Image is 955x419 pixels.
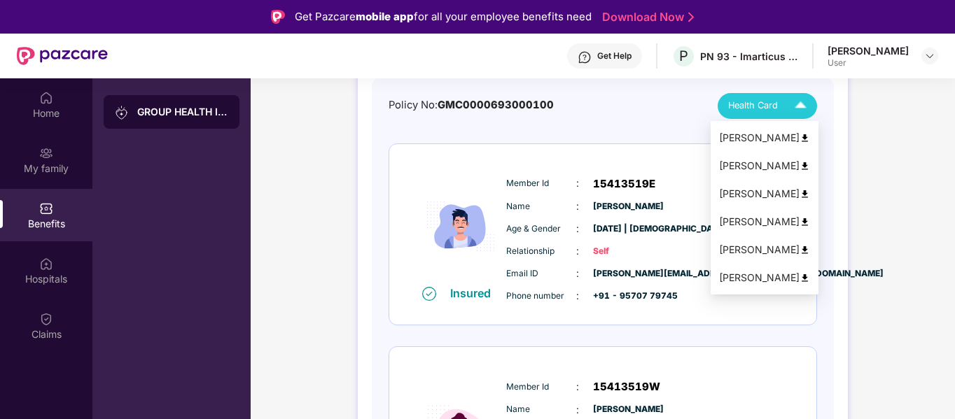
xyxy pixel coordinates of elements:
img: svg+xml;base64,PHN2ZyB4bWxucz0iaHR0cDovL3d3dy53My5vcmcvMjAwMC9zdmciIHdpZHRoPSI0OCIgaGVpZ2h0PSI0OC... [800,245,810,255]
span: Name [506,403,576,416]
img: svg+xml;base64,PHN2ZyBpZD0iQmVuZWZpdHMiIHhtbG5zPSJodHRwOi8vd3d3LnczLm9yZy8yMDAwL3N2ZyIgd2lkdGg9Ij... [39,201,53,215]
div: PN 93 - Imarticus Learning Private Limited [700,50,798,63]
img: svg+xml;base64,PHN2ZyBpZD0iSGVscC0zMngzMiIgeG1sbnM9Imh0dHA6Ly93d3cudzMub3JnLzIwMDAvc3ZnIiB3aWR0aD... [578,50,592,64]
span: Member Id [506,177,576,190]
img: Icuh8uwCUCF+XjCZyLQsAKiDCM9HiE6CMYmKQaPGkZKaA32CAAACiQcFBJY0IsAAAAASUVORK5CYII= [788,94,813,118]
span: Health Card [728,99,778,113]
div: User [828,57,909,69]
span: Self [593,245,663,258]
span: : [576,288,579,304]
span: Relationship [506,245,576,258]
span: 15413519E [593,176,655,192]
img: svg+xml;base64,PHN2ZyBpZD0iSG9zcGl0YWxzIiB4bWxucz0iaHR0cDovL3d3dy53My5vcmcvMjAwMC9zdmciIHdpZHRoPS... [39,257,53,271]
div: [PERSON_NAME] [719,270,810,285]
img: svg+xml;base64,PHN2ZyB3aWR0aD0iMjAiIGhlaWdodD0iMjAiIHZpZXdCb3g9IjAgMCAyMCAyMCIgZmlsbD0ibm9uZSIgeG... [115,106,129,120]
div: [PERSON_NAME] [719,214,810,229]
div: Insured [450,286,499,300]
span: [PERSON_NAME] [593,403,663,416]
div: Get Pazcare for all your employee benefits need [295,8,592,25]
span: Age & Gender [506,222,576,236]
span: Email ID [506,267,576,280]
img: svg+xml;base64,PHN2ZyBpZD0iQ2xhaW0iIHhtbG5zPSJodHRwOi8vd3d3LnczLm9yZy8yMDAwL3N2ZyIgd2lkdGg9IjIwIi... [39,312,53,326]
span: [DATE] | [DEMOGRAPHIC_DATA] [593,222,663,236]
img: Stroke [688,10,694,24]
div: [PERSON_NAME] [828,44,909,57]
img: svg+xml;base64,PHN2ZyB3aWR0aD0iMjAiIGhlaWdodD0iMjAiIHZpZXdCb3g9IjAgMCAyMCAyMCIgZmlsbD0ibm9uZSIgeG... [39,146,53,160]
img: svg+xml;base64,PHN2ZyB4bWxucz0iaHR0cDovL3d3dy53My5vcmcvMjAwMC9zdmciIHdpZHRoPSI0OCIgaGVpZ2h0PSI0OC... [800,217,810,227]
span: GMC0000693000100 [438,99,554,111]
div: Policy No: [389,97,554,113]
span: : [576,379,579,395]
span: [PERSON_NAME] [593,200,663,213]
span: : [576,266,579,281]
img: svg+xml;base64,PHN2ZyB4bWxucz0iaHR0cDovL3d3dy53My5vcmcvMjAwMC9zdmciIHdpZHRoPSI0OCIgaGVpZ2h0PSI0OC... [800,161,810,171]
div: GROUP HEALTH INSURANCE [137,105,228,119]
img: svg+xml;base64,PHN2ZyB4bWxucz0iaHR0cDovL3d3dy53My5vcmcvMjAwMC9zdmciIHdpZHRoPSIxNiIgaGVpZ2h0PSIxNi... [422,287,436,301]
button: Health Card [718,93,817,119]
img: icon [419,167,503,285]
img: svg+xml;base64,PHN2ZyB4bWxucz0iaHR0cDovL3d3dy53My5vcmcvMjAwMC9zdmciIHdpZHRoPSI0OCIgaGVpZ2h0PSI0OC... [800,189,810,199]
img: svg+xml;base64,PHN2ZyB4bWxucz0iaHR0cDovL3d3dy53My5vcmcvMjAwMC9zdmciIHdpZHRoPSI0OCIgaGVpZ2h0PSI0OC... [800,273,810,283]
span: : [576,221,579,236]
img: Logo [271,10,285,24]
span: Name [506,200,576,213]
span: [PERSON_NAME][EMAIL_ADDRESS][PERSON_NAME][DOMAIN_NAME] [593,267,663,280]
span: +91 - 95707 79745 [593,290,663,303]
span: Member Id [506,381,576,394]
span: : [576,402,579,418]
span: : [576,199,579,214]
span: : [576,243,579,259]
div: [PERSON_NAME] [719,186,810,201]
img: svg+xml;base64,PHN2ZyB4bWxucz0iaHR0cDovL3d3dy53My5vcmcvMjAwMC9zdmciIHdpZHRoPSI0OCIgaGVpZ2h0PSI0OC... [800,133,810,143]
img: New Pazcare Logo [17,47,108,65]
div: [PERSON_NAME] [719,130,810,145]
span: : [576,176,579,191]
img: svg+xml;base64,PHN2ZyBpZD0iSG9tZSIgeG1sbnM9Imh0dHA6Ly93d3cudzMub3JnLzIwMDAvc3ZnIiB3aWR0aD0iMjAiIG... [39,91,53,105]
span: 15413519W [593,378,660,395]
div: [PERSON_NAME] [719,158,810,173]
span: Phone number [506,290,576,303]
span: P [679,48,688,64]
a: Download Now [602,10,690,24]
div: Get Help [597,50,632,62]
img: svg+xml;base64,PHN2ZyBpZD0iRHJvcGRvd24tMzJ4MzIiIHhtbG5zPSJodHRwOi8vd3d3LnczLm9yZy8yMDAwL3N2ZyIgd2... [924,50,935,62]
div: [PERSON_NAME] [719,242,810,257]
strong: mobile app [356,10,414,23]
